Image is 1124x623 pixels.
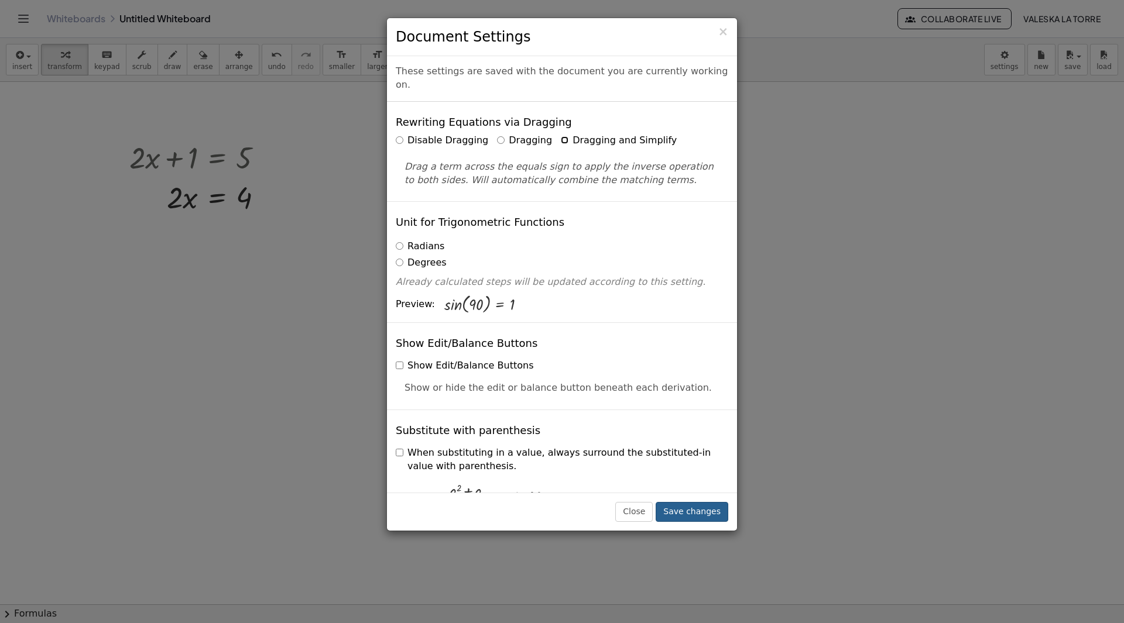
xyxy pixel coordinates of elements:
[718,25,728,39] span: ×
[396,446,728,473] label: When substituting in a value, always surround the substituted-in value with parenthesis.
[396,216,564,228] h4: Unit for Trigonometric Functions
[561,136,568,144] input: Dragging and Simplify
[561,134,677,147] label: Dragging and Simplify
[492,490,505,511] div: ⇒
[396,338,537,349] h4: Show Edit/Balance Buttons
[396,134,488,147] label: Disable Dragging
[396,259,403,266] input: Degrees
[497,134,552,147] label: Dragging
[396,276,728,289] p: Already calculated steps will be updated according to this setting.
[387,56,737,102] div: These settings are saved with the document you are currently working on.
[396,240,444,253] label: Radians
[396,242,403,250] input: Radians
[497,136,505,144] input: Dragging
[718,26,728,38] button: Close
[396,425,540,436] h4: Substitute with parenthesis
[615,502,653,522] button: Close
[396,298,435,311] span: Preview:
[396,136,403,144] input: Disable Dragging
[396,116,572,128] h4: Rewriting Equations via Dragging
[396,27,728,47] h3: Document Settings
[405,160,719,187] p: Drag a term across the equals sign to apply the inverse operation to both sides. Will automatical...
[396,449,403,456] input: When substituting in a value, always surround the substituted-in value with parenthesis.
[396,362,403,369] input: Show Edit/Balance Buttons
[656,502,728,522] button: Save changes
[405,381,719,395] p: Show or hide the edit or balance button beneath each derivation.
[396,256,447,270] label: Degrees
[396,359,533,373] label: Show Edit/Balance Buttons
